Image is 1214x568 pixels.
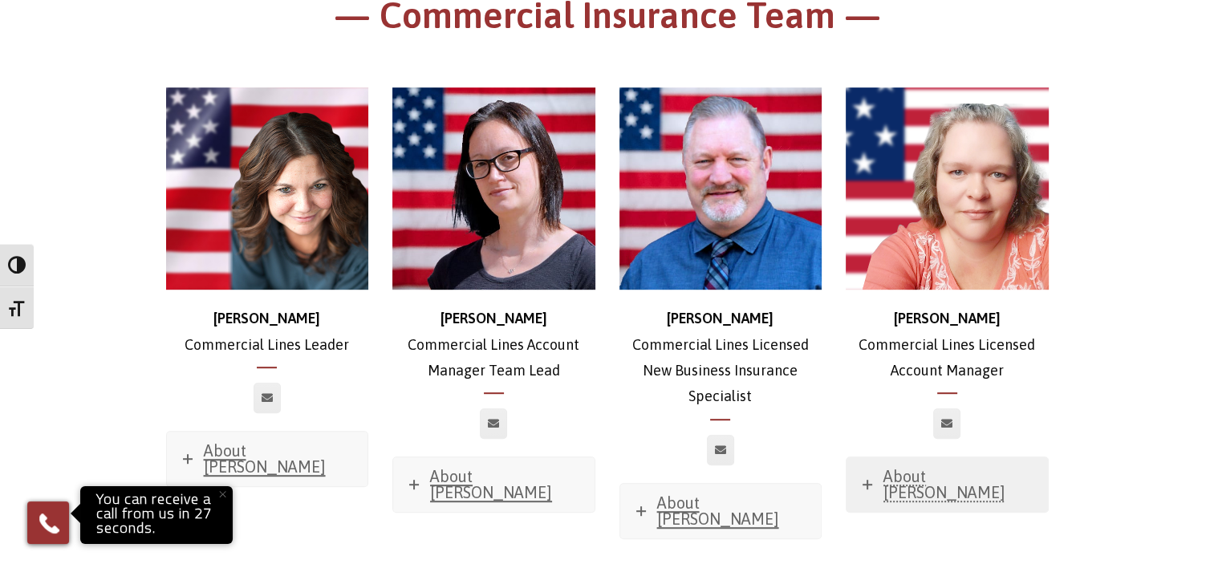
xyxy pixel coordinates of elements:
[894,310,1001,327] strong: [PERSON_NAME]
[167,432,368,486] a: About [PERSON_NAME]
[619,87,822,290] img: ross
[204,441,326,476] span: About [PERSON_NAME]
[392,306,595,383] p: Commercial Lines Account Manager Team Lead
[846,87,1049,290] img: d30fe02f-70d5-4880-bc87-19dbce6882f2
[213,310,320,327] strong: [PERSON_NAME]
[619,306,822,410] p: Commercial Lines Licensed New Business Insurance Specialist
[166,87,369,290] img: Stephanie_500x500
[657,493,779,528] span: About [PERSON_NAME]
[392,87,595,290] img: Jessica (1)
[430,467,552,501] span: About [PERSON_NAME]
[847,457,1048,512] a: About [PERSON_NAME]
[393,457,595,512] a: About [PERSON_NAME]
[846,306,1049,383] p: Commercial Lines Licensed Account Manager
[667,310,773,327] strong: [PERSON_NAME]
[205,477,240,512] button: Close
[36,510,62,536] img: Phone icon
[84,490,229,540] p: You can receive a call from us in 27 seconds.
[620,484,822,538] a: About [PERSON_NAME]
[441,310,547,327] strong: [PERSON_NAME]
[166,306,369,358] p: Commercial Lines Leader
[883,467,1005,501] span: About [PERSON_NAME]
